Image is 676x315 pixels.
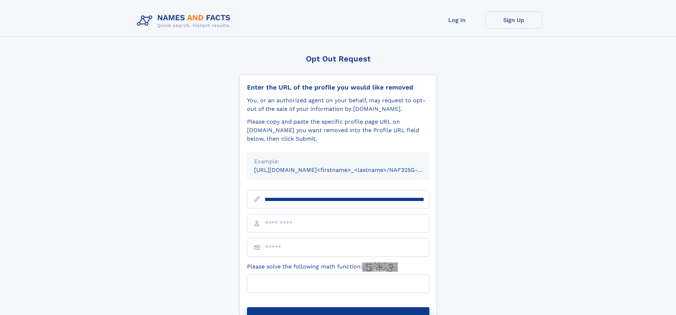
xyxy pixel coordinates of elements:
[240,54,437,63] div: Opt Out Request
[485,11,542,29] a: Sign Up
[254,167,443,173] small: [URL][DOMAIN_NAME]<firstname>_<lastname>/NAF325G-xxxxxxxx
[247,83,429,91] div: Enter the URL of the profile you would like removed
[134,11,236,31] img: Logo Names and Facts
[429,11,485,29] a: Log In
[247,262,398,272] label: Please solve the following math function:
[254,157,422,166] div: Example:
[247,96,429,113] div: You, or an authorized agent on your behalf, may request to opt-out of the sale of your informatio...
[247,118,429,143] div: Please copy and paste the specific profile page URL on [DOMAIN_NAME] you want removed into the Pr...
